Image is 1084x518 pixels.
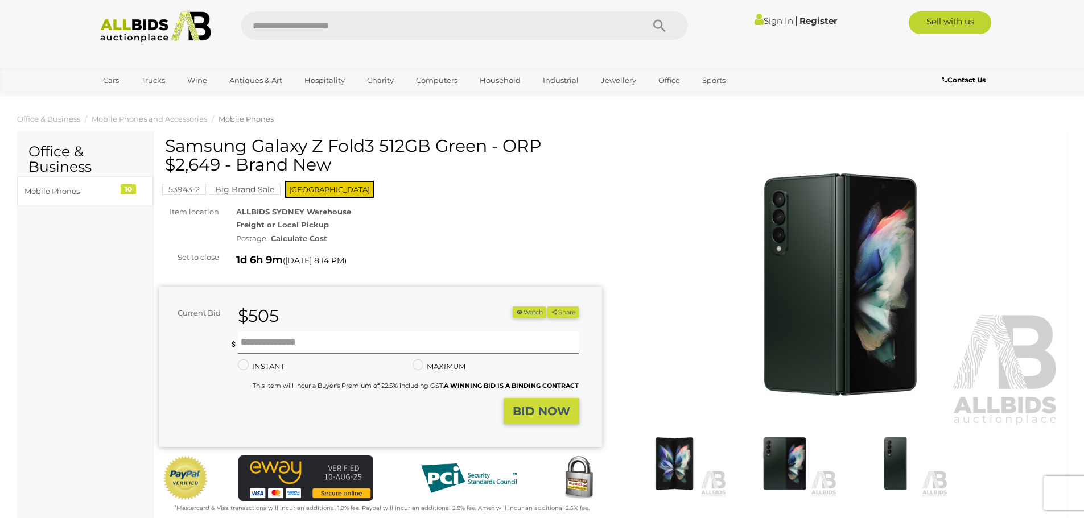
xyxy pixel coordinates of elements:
[219,114,274,123] a: Mobile Phones
[755,15,793,26] a: Sign In
[547,306,579,318] button: Share
[134,71,172,90] a: Trucks
[799,15,837,26] a: Register
[843,430,947,498] img: Samsung Galaxy Z Fold3 512GB Green - ORP $2,649 - Brand New
[236,220,329,229] strong: Freight or Local Pickup
[535,71,586,90] a: Industrial
[631,11,688,40] button: Search
[593,71,644,90] a: Jewellery
[209,185,281,194] a: Big Brand Sale
[238,455,373,500] img: eWAY Payment Gateway
[238,360,285,373] label: INSTANT
[504,398,579,425] button: BID NOW
[151,205,228,218] div: Item location
[175,504,590,512] small: Mastercard & Visa transactions will incur an additional 1.9% fee. Paypal will incur an additional...
[556,455,601,501] img: Secured by Rapid SSL
[238,305,279,326] strong: $505
[121,184,136,194] div: 10
[413,360,465,373] label: MAXIMUM
[360,71,401,90] a: Charity
[795,14,798,27] span: |
[96,90,191,109] a: [GEOGRAPHIC_DATA]
[162,184,206,195] mark: 53943-2
[162,455,209,501] img: Official PayPal Seal
[513,404,570,418] strong: BID NOW
[942,76,986,84] b: Contact Us
[297,71,352,90] a: Hospitality
[651,71,687,90] a: Office
[159,306,229,320] div: Current Bid
[151,251,228,264] div: Set to close
[17,114,80,123] a: Office & Business
[622,430,727,498] img: Samsung Galaxy Z Fold3 512GB Green - ORP $2,649 - Brand New
[409,71,465,90] a: Computers
[162,185,206,194] a: 53943-2
[17,176,153,206] a: Mobile Phones 10
[283,256,347,265] span: ( )
[271,234,327,243] strong: Calculate Cost
[619,142,1062,427] img: Samsung Galaxy Z Fold3 512GB Green - ORP $2,649 - Brand New
[412,455,526,501] img: PCI DSS compliant
[285,181,374,198] span: [GEOGRAPHIC_DATA]
[513,306,546,318] button: Watch
[209,184,281,195] mark: Big Brand Sale
[236,254,283,266] strong: 1d 6h 9m
[92,114,207,123] a: Mobile Phones and Accessories
[24,185,118,198] div: Mobile Phones
[285,255,344,266] span: [DATE] 8:14 PM
[732,430,837,498] img: Samsung Galaxy Z Fold3 512GB Green - ORP $2,649 - Brand New
[28,144,142,175] h2: Office & Business
[909,11,991,34] a: Sell with us
[444,382,579,389] b: A WINNING BID IS A BINDING CONTRACT
[180,71,215,90] a: Wine
[942,74,988,86] a: Contact Us
[513,306,546,318] li: Watch this item
[222,71,290,90] a: Antiques & Art
[236,207,351,216] strong: ALLBIDS SYDNEY Warehouse
[236,232,602,245] div: Postage -
[253,382,579,389] small: This Item will incur a Buyer's Premium of 22.5% including GST.
[472,71,528,90] a: Household
[165,136,599,174] h1: Samsung Galaxy Z Fold3 512GB Green - ORP $2,649 - Brand New
[96,71,126,90] a: Cars
[695,71,733,90] a: Sports
[94,11,217,43] img: Allbids.com.au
